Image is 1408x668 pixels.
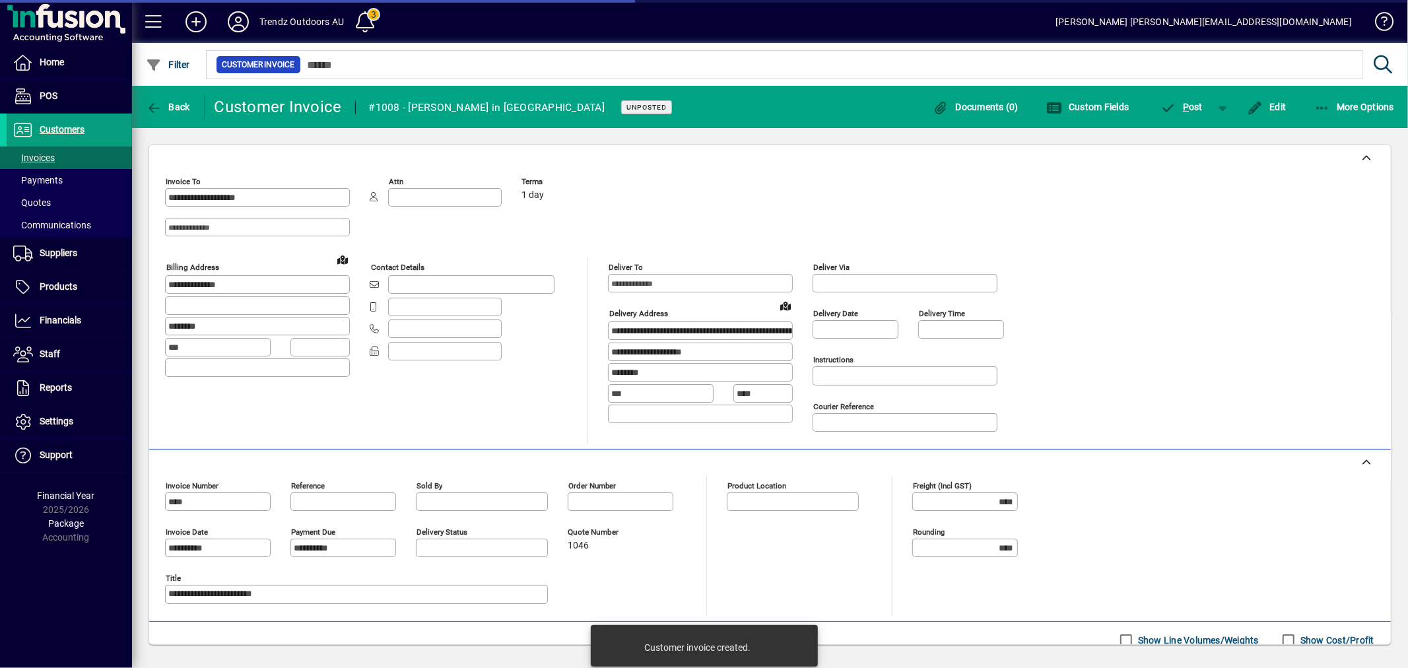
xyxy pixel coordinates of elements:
[7,304,132,337] a: Financials
[40,57,64,67] span: Home
[1056,11,1352,32] div: [PERSON_NAME] [PERSON_NAME][EMAIL_ADDRESS][DOMAIN_NAME]
[775,295,796,316] a: View on map
[644,641,751,654] div: Customer invoice created.
[7,80,132,113] a: POS
[132,95,205,119] app-page-header-button: Back
[727,481,786,490] mat-label: Product location
[1247,102,1287,112] span: Edit
[7,169,132,191] a: Payments
[40,315,81,325] span: Financials
[40,382,72,393] span: Reports
[929,95,1022,119] button: Documents (0)
[7,372,132,405] a: Reports
[7,439,132,472] a: Support
[146,102,190,112] span: Back
[1183,102,1189,112] span: P
[1160,102,1203,112] span: ost
[166,574,181,583] mat-label: Title
[913,481,972,490] mat-label: Freight (incl GST)
[568,541,589,551] span: 1046
[13,197,51,208] span: Quotes
[40,124,84,135] span: Customers
[217,10,259,34] button: Profile
[1043,95,1133,119] button: Custom Fields
[1154,95,1210,119] button: Post
[626,103,667,112] span: Unposted
[175,10,217,34] button: Add
[913,527,945,537] mat-label: Rounding
[166,481,218,490] mat-label: Invoice number
[919,309,965,318] mat-label: Delivery time
[7,214,132,236] a: Communications
[291,481,325,490] mat-label: Reference
[143,95,193,119] button: Back
[7,191,132,214] a: Quotes
[40,416,73,426] span: Settings
[166,177,201,186] mat-label: Invoice To
[7,46,132,79] a: Home
[609,263,643,272] mat-label: Deliver To
[369,97,605,118] div: #1008 - [PERSON_NAME] in [GEOGRAPHIC_DATA]
[417,527,467,537] mat-label: Delivery status
[215,96,342,117] div: Customer Invoice
[813,402,874,411] mat-label: Courier Reference
[813,309,858,318] mat-label: Delivery date
[813,263,850,272] mat-label: Deliver via
[1311,95,1398,119] button: More Options
[568,481,616,490] mat-label: Order number
[13,220,91,230] span: Communications
[259,11,344,32] div: Trendz Outdoors AU
[1298,634,1374,647] label: Show Cost/Profit
[417,481,442,490] mat-label: Sold by
[389,177,403,186] mat-label: Attn
[332,249,353,270] a: View on map
[1135,634,1259,647] label: Show Line Volumes/Weights
[13,152,55,163] span: Invoices
[568,528,647,537] span: Quote number
[7,237,132,270] a: Suppliers
[1365,3,1391,46] a: Knowledge Base
[222,58,295,71] span: Customer Invoice
[146,59,190,70] span: Filter
[521,178,601,186] span: Terms
[40,450,73,460] span: Support
[7,405,132,438] a: Settings
[1046,102,1129,112] span: Custom Fields
[7,338,132,371] a: Staff
[40,281,77,292] span: Products
[7,147,132,169] a: Invoices
[40,349,60,359] span: Staff
[933,102,1019,112] span: Documents (0)
[813,355,854,364] mat-label: Instructions
[38,490,95,501] span: Financial Year
[48,518,84,529] span: Package
[521,190,544,201] span: 1 day
[40,90,57,101] span: POS
[13,175,63,185] span: Payments
[7,271,132,304] a: Products
[166,527,208,537] mat-label: Invoice date
[143,53,193,77] button: Filter
[291,527,335,537] mat-label: Payment due
[1314,102,1395,112] span: More Options
[1244,95,1290,119] button: Edit
[40,248,77,258] span: Suppliers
